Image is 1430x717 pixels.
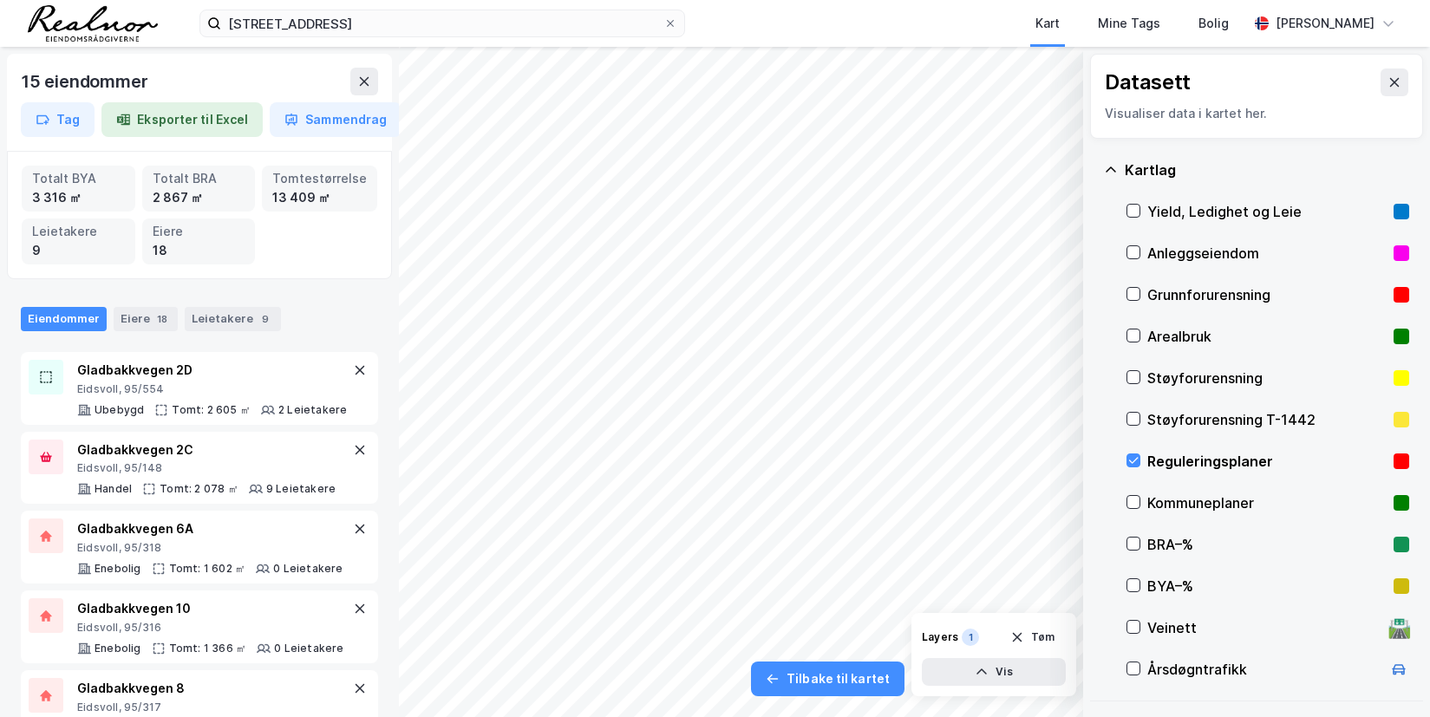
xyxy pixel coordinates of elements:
div: Bolig [1198,13,1229,34]
div: Arealbruk [1147,326,1387,347]
div: 18 [153,241,245,260]
div: Tomt: 2 605 ㎡ [172,403,251,417]
div: Tomtestørrelse [272,169,367,188]
div: Leietakere [185,307,281,331]
div: Gladbakkvegen 6A [77,518,343,539]
div: Reguleringsplaner [1147,451,1387,472]
div: Totalt BYA [32,169,125,188]
button: Tøm [999,623,1066,651]
div: 15 eiendommer [21,68,151,95]
div: Leietakere [32,222,125,241]
div: Layers [922,630,958,644]
div: Handel [95,482,132,496]
div: Kartlag [1125,160,1409,180]
div: 0 Leietakere [274,642,343,655]
div: Grunnforurensning [1147,284,1387,305]
div: Eidsvoll, 95/554 [77,382,347,396]
div: Enebolig [95,642,141,655]
div: Eidsvoll, 95/148 [77,461,336,475]
div: Eiere [153,222,245,241]
div: 2 867 ㎡ [153,188,245,207]
div: Yield, Ledighet og Leie [1147,201,1387,222]
div: 9 [257,310,274,328]
div: Datasett [1105,68,1191,96]
div: Visualiser data i kartet her. [1105,103,1408,124]
div: BYA–% [1147,576,1387,596]
div: Eidsvoll, 95/318 [77,541,343,555]
div: 9 [32,241,125,260]
div: Årsdøgntrafikk [1147,659,1381,680]
div: 9 Leietakere [266,482,336,496]
input: Søk på adresse, matrikkel, gårdeiere, leietakere eller personer [221,10,663,36]
div: Eidsvoll, 95/316 [77,621,344,635]
div: Gladbakkvegen 2C [77,440,336,460]
div: Kart [1035,13,1060,34]
div: Gladbakkvegen 8 [77,678,344,699]
div: [PERSON_NAME] [1276,13,1374,34]
button: Eksporter til Excel [101,102,263,137]
div: 3 316 ㎡ [32,188,125,207]
div: Ubebygd [95,403,144,417]
div: Mine Tags [1098,13,1160,34]
div: 18 [153,310,171,328]
button: Tilbake til kartet [751,662,904,696]
div: Veinett [1147,617,1381,638]
div: Støyforurensning T-1442 [1147,409,1387,430]
div: Enebolig [95,562,141,576]
button: Tag [21,102,95,137]
div: Gladbakkvegen 10 [77,598,344,619]
div: Støyforurensning [1147,368,1387,388]
button: Vis [922,658,1066,686]
button: Sammendrag [270,102,402,137]
div: Kommuneplaner [1147,492,1387,513]
div: Tomt: 1 366 ㎡ [169,642,247,655]
div: 13 409 ㎡ [272,188,367,207]
div: 1 [962,629,979,646]
div: Eiere [114,307,178,331]
div: 2 Leietakere [278,403,347,417]
div: BRA–% [1147,534,1387,555]
div: Kontrollprogram for chat [1343,634,1430,717]
div: Eiendommer [21,307,107,331]
div: 0 Leietakere [273,562,343,576]
div: Totalt BRA [153,169,245,188]
div: Eidsvoll, 95/317 [77,701,344,714]
iframe: Chat Widget [1343,634,1430,717]
div: Gladbakkvegen 2D [77,360,347,381]
div: Tomt: 2 078 ㎡ [160,482,238,496]
div: Anleggseiendom [1147,243,1387,264]
div: Tomt: 1 602 ㎡ [169,562,246,576]
div: 🛣️ [1388,616,1411,639]
img: realnor-logo.934646d98de889bb5806.png [28,5,158,42]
